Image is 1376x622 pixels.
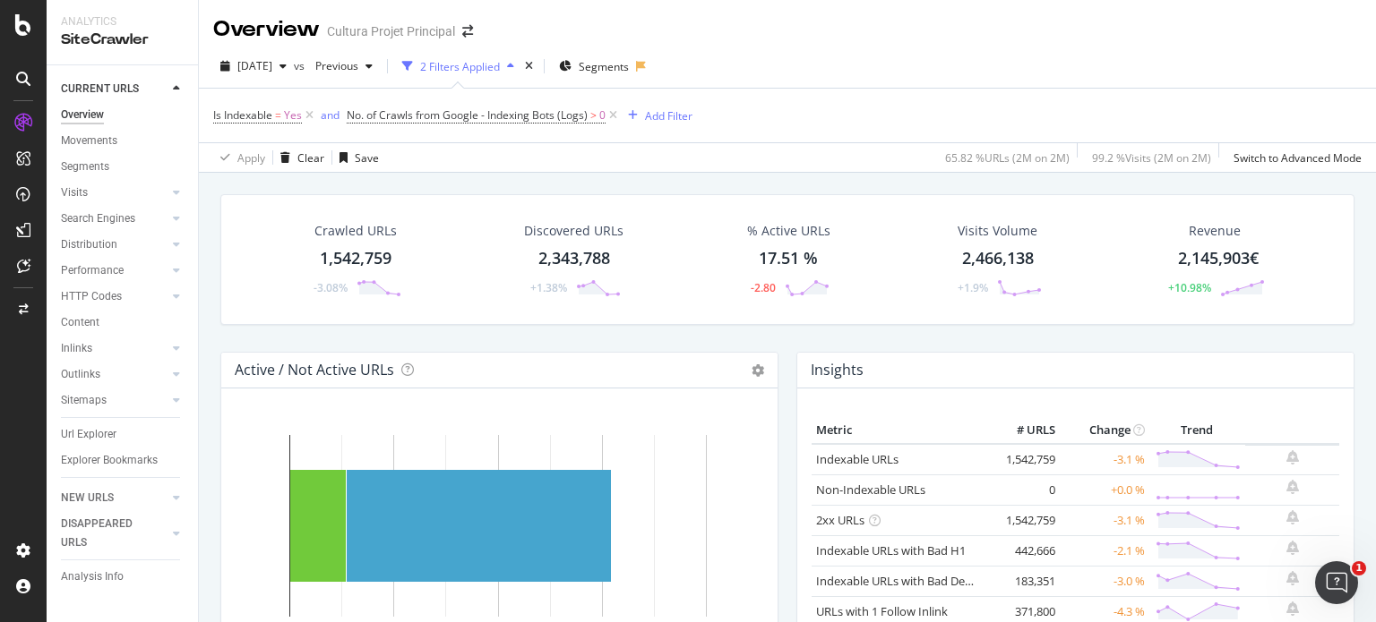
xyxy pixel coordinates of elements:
[237,150,265,166] div: Apply
[420,59,500,74] div: 2 Filters Applied
[1286,571,1299,585] div: bell-plus
[958,222,1037,240] div: Visits Volume
[284,103,302,128] span: Yes
[811,358,864,382] h4: Insights
[61,425,116,444] div: Url Explorer
[213,52,294,81] button: [DATE]
[816,542,966,558] a: Indexable URLs with Bad H1
[816,481,925,498] a: Non-Indexable URLs
[61,235,168,254] a: Distribution
[61,106,104,124] div: Overview
[816,451,899,467] a: Indexable URLs
[61,106,185,124] a: Overview
[538,247,610,270] div: 2,343,788
[61,183,88,202] div: Visits
[61,365,168,384] a: Outlinks
[521,57,537,75] div: times
[61,515,151,552] div: DISAPPEARED URLS
[958,280,988,295] div: +1.9%
[61,30,184,50] div: SiteCrawler
[962,247,1034,270] div: 2,466,138
[213,14,320,45] div: Overview
[275,107,281,123] span: =
[61,183,168,202] a: Visits
[645,108,692,124] div: Add Filter
[988,535,1060,566] td: 442,666
[61,425,185,444] a: Url Explorer
[61,287,168,306] a: HTTP Codes
[1149,417,1245,444] th: Trend
[462,25,473,38] div: arrow-right-arrow-left
[552,52,636,81] button: Segments
[332,143,379,172] button: Save
[1168,280,1211,295] div: +10.98%
[1092,150,1211,166] div: 99.2 % Visits ( 2M on 2M )
[590,107,597,123] span: >
[1234,150,1362,166] div: Switch to Advanced Mode
[308,52,380,81] button: Previous
[945,150,1070,166] div: 65.82 % URLs ( 2M on 2M )
[988,444,1060,475] td: 1,542,759
[61,235,117,254] div: Distribution
[321,107,340,124] button: and
[61,489,114,507] div: NEW URLS
[297,150,324,166] div: Clear
[1060,444,1149,475] td: -3.1 %
[273,143,324,172] button: Clear
[61,209,135,228] div: Search Engines
[1060,535,1149,566] td: -2.1 %
[812,417,988,444] th: Metric
[988,417,1060,444] th: # URLS
[751,280,776,295] div: -2.80
[988,566,1060,596] td: 183,351
[1286,450,1299,464] div: bell-plus
[747,222,830,240] div: % Active URLs
[61,515,168,552] a: DISAPPEARED URLS
[237,58,272,73] span: 2025 Aug. 11th
[61,80,139,98] div: CURRENT URLS
[61,567,124,586] div: Analysis Info
[599,103,606,128] span: 0
[61,132,117,150] div: Movements
[988,474,1060,505] td: 0
[61,80,168,98] a: CURRENT URLS
[61,14,184,30] div: Analytics
[235,358,394,382] h4: Active / Not Active URLs
[1178,247,1259,268] span: 2,145,903€
[347,107,588,123] span: No. of Crawls from Google - Indexing Bots (Logs)
[61,261,168,280] a: Performance
[1060,505,1149,535] td: -3.1 %
[61,209,168,228] a: Search Engines
[213,143,265,172] button: Apply
[61,261,124,280] div: Performance
[816,603,948,619] a: URLs with 1 Follow Inlink
[1352,561,1366,575] span: 1
[308,58,358,73] span: Previous
[61,313,185,332] a: Content
[524,222,623,240] div: Discovered URLs
[816,573,1011,589] a: Indexable URLs with Bad Description
[621,105,692,126] button: Add Filter
[1060,566,1149,596] td: -3.0 %
[321,107,340,123] div: and
[61,365,100,384] div: Outlinks
[314,280,348,295] div: -3.08%
[1189,222,1241,240] span: Revenue
[530,280,567,295] div: +1.38%
[1286,601,1299,616] div: bell-plus
[61,391,168,410] a: Sitemaps
[61,132,185,150] a: Movements
[61,287,122,306] div: HTTP Codes
[816,512,864,528] a: 2xx URLs
[61,339,92,358] div: Inlinks
[320,247,391,270] div: 1,542,759
[314,222,397,240] div: Crawled URLs
[1286,541,1299,555] div: bell-plus
[61,391,107,410] div: Sitemaps
[61,313,99,332] div: Content
[1286,510,1299,524] div: bell-plus
[327,22,455,40] div: Cultura Projet Principal
[213,107,272,123] span: Is Indexable
[355,150,379,166] div: Save
[1226,143,1362,172] button: Switch to Advanced Mode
